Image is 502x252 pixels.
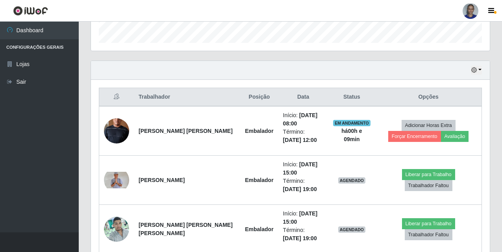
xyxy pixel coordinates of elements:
[405,180,452,191] button: Trabalhador Faltou
[388,131,441,142] button: Forçar Encerramento
[283,235,317,241] time: [DATE] 19:00
[283,177,324,193] li: Término:
[402,218,455,229] button: Liberar para Trabalho
[405,229,452,240] button: Trabalhador Faltou
[104,172,129,189] img: 1680193572797.jpeg
[333,120,370,126] span: EM ANDAMENTO
[375,88,482,107] th: Opções
[240,88,278,107] th: Posição
[139,177,185,183] strong: [PERSON_NAME]
[139,222,233,236] strong: [PERSON_NAME] [PERSON_NAME] [PERSON_NAME]
[341,128,362,142] strong: há 00 h e 09 min
[283,186,317,192] time: [DATE] 19:00
[245,177,273,183] strong: Embalador
[283,210,324,226] li: Início:
[283,161,318,176] time: [DATE] 15:00
[283,111,324,128] li: Início:
[328,88,376,107] th: Status
[283,210,318,225] time: [DATE] 15:00
[338,177,366,184] span: AGENDADO
[13,6,48,16] img: CoreUI Logo
[245,128,273,134] strong: Embalador
[283,137,317,143] time: [DATE] 12:00
[104,212,129,246] img: 1747873820563.jpeg
[278,88,328,107] th: Data
[139,128,233,134] strong: [PERSON_NAME] [PERSON_NAME]
[134,88,240,107] th: Trabalhador
[402,120,456,131] button: Adicionar Horas Extra
[245,226,273,232] strong: Embalador
[402,169,455,180] button: Liberar para Trabalho
[104,104,129,158] img: 1737636982366.jpeg
[338,226,366,233] span: AGENDADO
[283,128,324,144] li: Término:
[441,131,469,142] button: Avaliação
[283,112,318,127] time: [DATE] 08:00
[283,160,324,177] li: Início:
[283,226,324,243] li: Término:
